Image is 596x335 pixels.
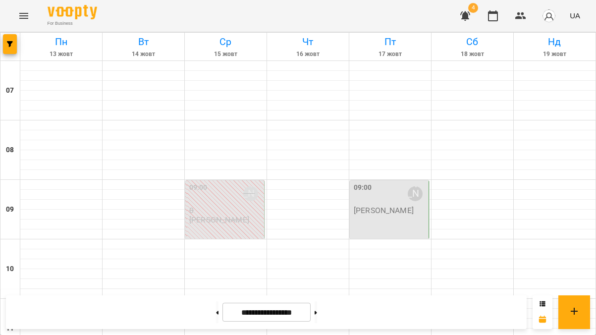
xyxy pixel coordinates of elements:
button: Menu [12,4,36,28]
div: Білинець Магдалина Василівна [408,186,423,201]
span: UA [570,10,580,21]
h6: Чт [269,34,347,50]
h6: 17 жовт [351,50,430,59]
h6: Нд [515,34,594,50]
h6: Ср [186,34,265,50]
h6: 19 жовт [515,50,594,59]
h6: 07 [6,85,14,96]
p: [PERSON_NAME] [354,206,414,215]
img: Voopty Logo [48,5,97,19]
h6: 10 [6,264,14,275]
label: 09:00 [189,182,208,193]
h6: 15 жовт [186,50,265,59]
h6: 09 [6,204,14,215]
p: [PERSON_NAME] [189,216,249,224]
div: Білинець Магдалина Василівна [243,186,258,201]
p: 0 [189,206,262,215]
h6: Сб [433,34,512,50]
span: 4 [468,3,478,13]
label: 09:00 [354,182,372,193]
h6: Вт [104,34,183,50]
span: For Business [48,20,97,27]
button: UA [566,6,584,25]
h6: 08 [6,145,14,156]
h6: Пн [22,34,101,50]
h6: 14 жовт [104,50,183,59]
img: avatar_s.png [542,9,556,23]
h6: 18 жовт [433,50,512,59]
h6: Пт [351,34,430,50]
h6: 13 жовт [22,50,101,59]
h6: 16 жовт [269,50,347,59]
